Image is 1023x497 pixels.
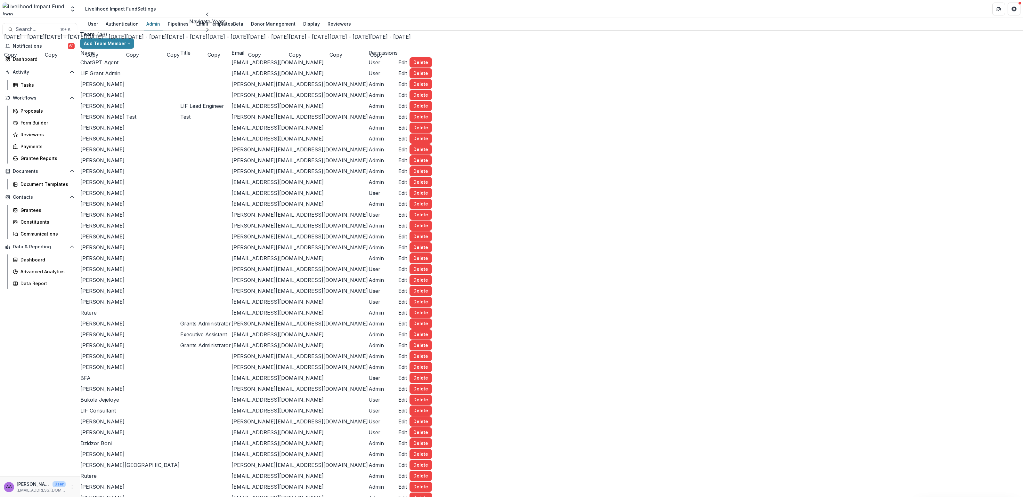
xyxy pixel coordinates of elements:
td: Admin [368,144,398,155]
td: [EMAIL_ADDRESS][DOMAIN_NAME] [231,438,368,449]
button: Delete [410,384,432,394]
div: [DATE] - [DATE] [370,33,411,41]
button: Edit [398,385,407,393]
td: Admin [368,481,398,492]
button: Copy year [289,51,302,59]
div: Constituents [20,219,72,225]
td: [PERSON_NAME] [80,144,180,155]
td: [EMAIL_ADDRESS][DOMAIN_NAME] [231,68,368,79]
button: Delete [410,199,432,209]
button: Delete [410,220,432,231]
div: Form Builder [20,119,72,126]
td: [PERSON_NAME][EMAIL_ADDRESS][DOMAIN_NAME] [231,318,368,329]
button: Delete [410,155,432,165]
button: Edit [398,276,407,284]
div: [DATE] - [DATE] [289,33,329,41]
a: Tasks [10,80,77,90]
td: [PERSON_NAME] [80,427,180,438]
td: [PERSON_NAME][EMAIL_ADDRESS][DOMAIN_NAME] [231,285,368,296]
button: Edit [398,483,407,491]
img: Livelihood Impact Fund logo [3,3,66,15]
div: [DATE] - [DATE] [248,33,289,41]
td: [PERSON_NAME] [80,296,180,307]
td: [PERSON_NAME][EMAIL_ADDRESS][DOMAIN_NAME] [231,275,368,285]
td: User [368,209,398,220]
button: Delete [410,416,432,427]
button: Open Data & Reporting [3,242,77,252]
a: Advanced Analytics [10,266,77,277]
button: Delete [410,177,432,187]
td: User [368,405,398,416]
button: Delete [410,242,432,253]
span: Data & Reporting [13,244,67,250]
button: Get Help [1008,3,1020,15]
td: [PERSON_NAME][EMAIL_ADDRESS][DOMAIN_NAME] [231,383,368,394]
button: Edit [398,265,407,273]
a: Grantees [10,205,77,215]
a: Data Report [10,278,77,289]
td: [PERSON_NAME] [80,198,180,209]
button: Delete [410,68,432,78]
button: Delete [410,90,432,100]
td: [PERSON_NAME][EMAIL_ADDRESS][DOMAIN_NAME] [231,166,368,177]
button: Edit [398,167,407,175]
button: Open Workflows [3,93,77,103]
td: Grants Administrator [180,340,231,351]
button: Edit [398,396,407,404]
a: Reviewers [10,129,77,140]
button: Delete [410,275,432,285]
button: Edit [398,331,407,338]
div: [DATE] - [DATE] [207,33,248,41]
button: Edit [398,418,407,425]
button: Edit [398,320,407,327]
button: Delete [410,57,432,68]
div: Communications [20,230,72,237]
td: [PERSON_NAME] [80,340,180,351]
td: Admin [368,329,398,340]
button: Edit [398,135,407,142]
td: [EMAIL_ADDRESS][DOMAIN_NAME] [231,100,368,111]
td: User [368,285,398,296]
p: [PERSON_NAME] [17,481,50,487]
div: Livelihood Impact Fund Settings [85,5,156,12]
button: Delete [410,340,432,350]
td: User [368,373,398,383]
td: Admin [368,231,398,242]
td: [PERSON_NAME][EMAIL_ADDRESS][DOMAIN_NAME] [231,79,368,90]
button: Open Documents [3,166,77,176]
td: Test [180,111,231,122]
td: [EMAIL_ADDRESS][DOMAIN_NAME] [231,394,368,405]
button: Delete [410,231,432,242]
span: Contacts [13,195,67,200]
button: Edit [398,233,407,240]
button: Delete [410,166,432,176]
button: Delete [410,264,432,274]
button: Edit [398,309,407,317]
a: Proposals [10,106,77,116]
td: [PERSON_NAME] [80,253,180,264]
td: Admin [368,253,398,264]
button: Open Contacts [3,192,77,202]
td: User [368,188,398,198]
td: [PERSON_NAME] [80,362,180,373]
button: Open Activity [3,67,77,77]
button: Delete [410,297,432,307]
td: [EMAIL_ADDRESS][DOMAIN_NAME] [231,122,368,133]
button: Delete [410,188,432,198]
button: Delete [410,253,432,263]
button: Edit [398,178,407,186]
button: Edit [398,113,407,121]
button: Edit [398,156,407,164]
div: [DATE] - [DATE] [45,33,85,41]
button: Open entity switcher [68,3,77,15]
td: [EMAIL_ADDRESS][DOMAIN_NAME] [231,340,368,351]
td: [PERSON_NAME] [80,481,180,492]
span: Workflows [13,95,67,101]
a: Dashboard [10,254,77,265]
td: [PERSON_NAME] [80,242,180,253]
td: Admin [368,90,398,100]
td: [PERSON_NAME] [80,79,180,90]
button: Copy year [370,51,383,59]
div: Reviewers [20,131,72,138]
td: Admin [368,220,398,231]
